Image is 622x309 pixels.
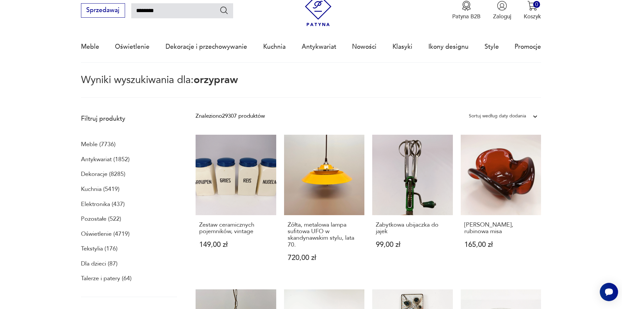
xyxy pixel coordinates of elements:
[428,32,469,62] a: Ikony designu
[81,32,99,62] a: Meble
[81,273,132,284] a: Talerze i patery (64)
[81,114,177,123] p: Filtruj produkty
[263,32,286,62] a: Kuchnia
[461,135,541,277] a: Szklana, rubinowa misa[PERSON_NAME], rubinowa misa165,00 zł
[527,1,537,11] img: Ikona koszyka
[81,258,118,269] a: Dla dzieci (87)
[81,169,125,180] a: Dekoracje (8285)
[376,241,449,248] p: 99,00 zł
[288,254,361,261] p: 720,00 zł
[81,229,130,240] a: Oświetlenie (4719)
[515,32,541,62] a: Promocje
[219,6,229,15] button: Szukaj
[372,135,453,277] a: Zabytkowa ubijaczka do jajekZabytkowa ubijaczka do jajek99,00 zł
[81,243,118,254] a: Tekstylia (176)
[196,112,265,120] div: Znaleziono 29307 produktów
[81,214,121,225] a: Pozostałe (522)
[81,154,130,165] a: Antykwariat (1852)
[196,135,276,277] a: Zestaw ceramicznych pojemników, vintageZestaw ceramicznych pojemników, vintage149,00 zł
[533,1,540,8] div: 0
[524,1,541,20] button: 0Koszyk
[493,1,511,20] button: Zaloguj
[464,222,538,235] h3: [PERSON_NAME], rubinowa misa
[81,75,541,98] p: Wyniki wyszukiwania dla:
[392,32,412,62] a: Klasyki
[464,241,538,248] p: 165,00 zł
[352,32,376,62] a: Nowości
[485,32,499,62] a: Style
[469,112,526,120] div: Sortuj według daty dodania
[81,3,125,18] button: Sprzedawaj
[452,1,481,20] a: Ikona medaluPatyna B2B
[493,13,511,20] p: Zaloguj
[288,222,361,249] h3: Żółta, metalowa lampa sufitowa UFO w skandynawskim stylu, lata 70.
[524,13,541,20] p: Koszyk
[284,135,365,277] a: Żółta, metalowa lampa sufitowa UFO w skandynawskim stylu, lata 70.Żółta, metalowa lampa sufitowa ...
[199,222,273,235] h3: Zestaw ceramicznych pojemników, vintage
[194,73,238,87] span: orzypraw
[376,222,449,235] h3: Zabytkowa ubijaczka do jajek
[81,184,120,195] a: Kuchnia (5419)
[81,8,125,13] a: Sprzedawaj
[452,13,481,20] p: Patyna B2B
[452,1,481,20] button: Patyna B2B
[81,139,116,150] a: Meble (7736)
[115,32,150,62] a: Oświetlenie
[81,199,125,210] a: Elektronika (437)
[461,1,471,11] img: Ikona medalu
[166,32,247,62] a: Dekoracje i przechowywanie
[302,32,336,62] a: Antykwariat
[199,241,273,248] p: 149,00 zł
[600,283,618,301] iframe: Smartsupp widget button
[497,1,507,11] img: Ikonka użytkownika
